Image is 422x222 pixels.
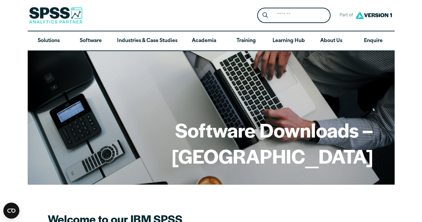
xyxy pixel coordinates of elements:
h1: Software Downloads – [GEOGRAPHIC_DATA] [49,117,373,169]
a: About Us [310,31,352,51]
a: Enquire [352,31,394,51]
button: Open CMP widget [3,203,19,219]
img: SPSS Analytics Partner [29,7,82,24]
a: Training [225,31,267,51]
a: Industries & Case Studies [112,31,183,51]
a: Learning Hub [267,31,310,51]
a: Solutions [28,31,70,51]
a: Software [70,31,112,51]
svg: Search magnifying glass icon [263,12,268,18]
span: Part of [336,11,354,20]
nav: Desktop version of site main menu [28,31,395,51]
a: Academia [183,31,225,51]
form: Site Header Search Form [257,8,331,23]
button: Search magnifying glass icon [259,9,271,22]
img: Version1 Logo [354,9,394,21]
